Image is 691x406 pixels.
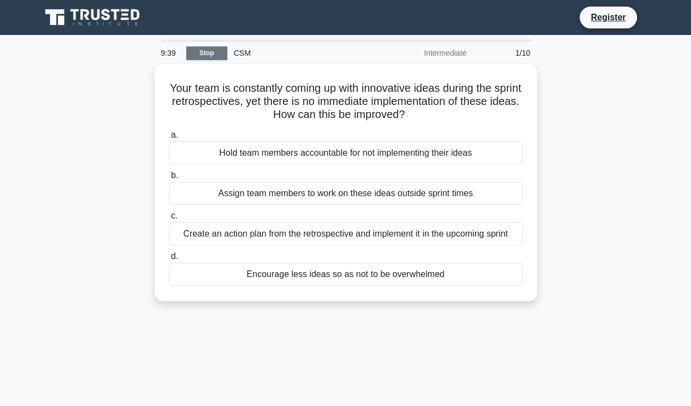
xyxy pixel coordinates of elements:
[473,42,537,64] div: 1/10
[155,42,186,64] div: 9:39
[169,263,523,286] div: Encourage less ideas so as not to be overwhelmed
[186,46,227,60] a: Stop
[169,142,523,164] div: Hold team members accountable for not implementing their ideas
[168,81,524,122] h5: Your team is constantly coming up with innovative ideas during the sprint retrospectives, yet the...
[171,251,178,261] span: d.
[171,130,178,139] span: a.
[169,222,523,245] div: Create an action plan from the retrospective and implement it in the upcoming sprint
[377,42,473,64] div: Intermediate
[227,42,377,64] div: CSM
[171,211,178,220] span: c.
[169,182,523,205] div: Assign team members to work on these ideas outside sprint times
[171,170,178,180] span: b.
[584,10,632,24] a: Register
